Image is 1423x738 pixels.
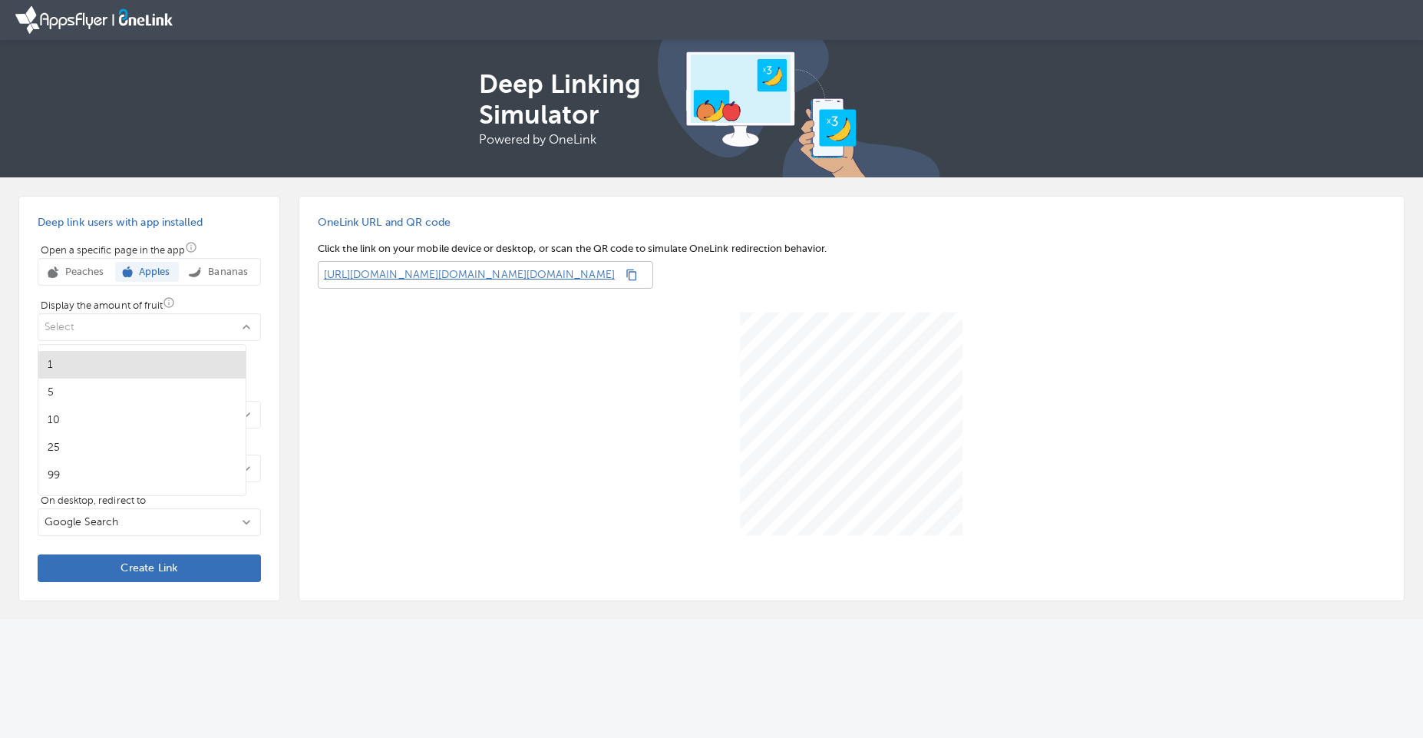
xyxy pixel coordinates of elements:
[48,468,60,483] div: 99
[38,434,246,462] div: 25
[38,345,246,495] div: 15102599
[48,440,60,455] div: 25
[48,412,60,428] div: 10
[48,357,53,372] div: 1
[38,351,246,379] div: 1
[38,406,246,434] div: 10
[48,385,54,400] div: 5
[38,379,246,406] div: 5
[38,462,246,489] div: 99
